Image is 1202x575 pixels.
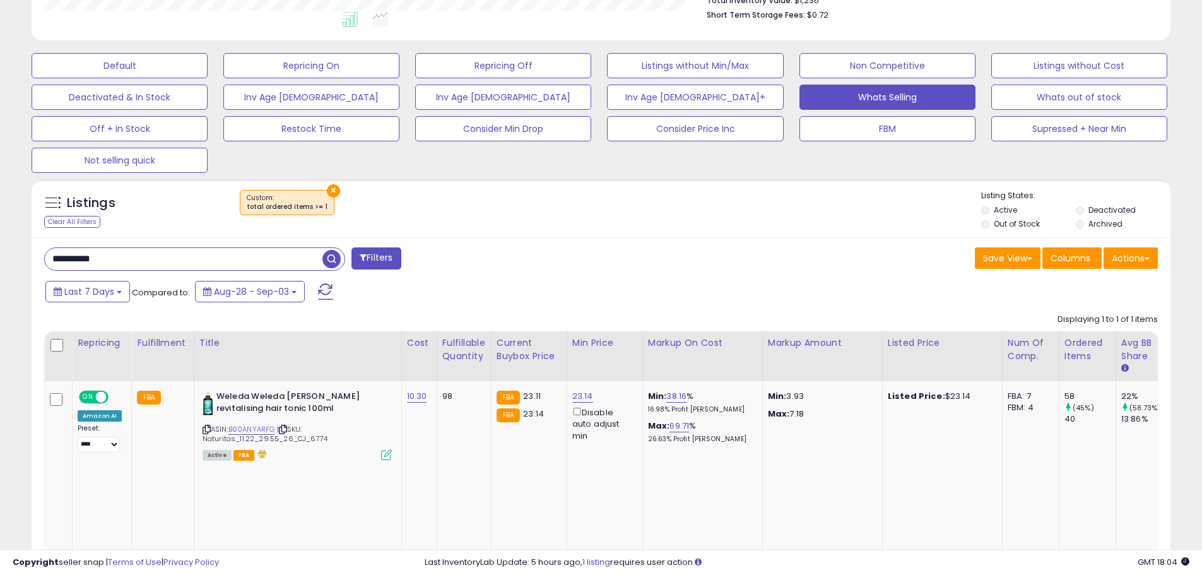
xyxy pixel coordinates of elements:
small: FBA [497,408,520,422]
div: Disable auto adjust min [572,405,633,442]
span: ON [80,392,96,403]
div: Num of Comp. [1008,336,1054,363]
button: Repricing On [223,53,399,78]
a: 1 listing [582,556,610,568]
div: total ordered items >= 1 [247,203,327,211]
b: Min: [648,390,667,402]
span: 2025-09-11 18:04 GMT [1138,556,1189,568]
small: FBA [137,391,160,405]
strong: Min: [768,390,787,402]
div: 13.86% [1121,413,1172,425]
span: Last 7 Days [64,285,114,298]
div: Markup Amount [768,336,877,350]
b: Listed Price: [888,390,945,402]
div: Min Price [572,336,637,350]
button: Filters [351,247,401,270]
small: (58.73%) [1129,403,1160,413]
span: Compared to: [132,287,190,299]
button: FBM [799,116,975,141]
span: 23.14 [523,408,544,420]
div: Markup on Cost [648,336,757,350]
label: Out of Stock [994,218,1040,229]
span: All listings currently available for purchase on Amazon [203,450,232,461]
button: Whats Selling [799,85,975,110]
span: FBA [233,450,255,461]
div: Cost [407,336,432,350]
button: Consider Min Drop [415,116,591,141]
small: (45%) [1073,403,1094,413]
div: Displaying 1 to 1 of 1 items [1058,314,1158,326]
a: 38.16 [666,390,686,403]
div: 98 [442,391,481,402]
button: Aug-28 - Sep-03 [195,281,305,302]
b: Weleda Weleda [PERSON_NAME] revitalising hair tonic 100ml [216,391,370,417]
button: Listings without Min/Max [607,53,783,78]
a: Privacy Policy [163,556,219,568]
span: Custom: [247,193,327,212]
b: Short Term Storage Fees: [707,9,805,20]
p: 16.98% Profit [PERSON_NAME] [648,405,753,414]
button: Supressed + Near Min [991,116,1167,141]
label: Active [994,205,1017,215]
button: Consider Price Inc [607,116,783,141]
button: Inv Age [DEMOGRAPHIC_DATA] [415,85,591,110]
button: Off + In Stock [32,116,208,141]
div: FBA: 7 [1008,391,1049,402]
div: Clear All Filters [44,216,100,228]
button: Whats out of stock [991,85,1167,110]
small: Avg BB Share. [1121,363,1129,374]
p: 7.18 [768,408,873,420]
div: Ordered Items [1064,336,1111,363]
h5: Listings [67,194,115,212]
div: % [648,391,753,414]
span: | SKU: Naturitas_11.22_29.55_26_CJ_6774 [203,424,327,443]
small: FBA [497,391,520,405]
p: 3.93 [768,391,873,402]
a: Terms of Use [108,556,162,568]
i: hazardous material [254,449,268,458]
button: Columns [1042,247,1102,269]
span: Aug-28 - Sep-03 [214,285,289,298]
div: Preset: [78,424,122,453]
p: 26.63% Profit [PERSON_NAME] [648,435,753,444]
div: Fulfillable Quantity [442,336,486,363]
button: Default [32,53,208,78]
div: Title [199,336,396,350]
div: Last InventoryLab Update: 5 hours ago, requires user action. [425,557,1189,569]
a: 23.14 [572,390,593,403]
a: B00ANYARFG [228,424,275,435]
div: 58 [1064,391,1116,402]
div: Listed Price [888,336,997,350]
strong: Copyright [13,556,59,568]
button: Repricing Off [415,53,591,78]
button: Deactivated & In Stock [32,85,208,110]
div: $23.14 [888,391,993,402]
label: Archived [1088,218,1122,229]
button: Listings without Cost [991,53,1167,78]
button: × [327,184,340,198]
a: 69.71 [669,420,689,432]
strong: Max: [768,408,790,420]
button: Last 7 Days [45,281,130,302]
button: Inv Age [DEMOGRAPHIC_DATA]+ [607,85,783,110]
span: $0.72 [807,9,828,21]
div: Current Buybox Price [497,336,562,363]
div: Amazon AI [78,410,122,422]
p: Listing States: [981,190,1170,202]
button: Save View [975,247,1040,269]
button: Non Competitive [799,53,975,78]
span: OFF [107,392,127,403]
div: Repricing [78,336,126,350]
button: Not selling quick [32,148,208,173]
label: Deactivated [1088,205,1136,215]
div: 40 [1064,413,1116,425]
img: 41EIzmjsFcL._SL40_.jpg [203,391,213,416]
button: Actions [1104,247,1158,269]
div: Fulfillment [137,336,188,350]
span: Columns [1051,252,1090,264]
span: 23.11 [523,390,541,402]
div: FBM: 4 [1008,402,1049,413]
div: 22% [1121,391,1172,402]
a: 10.30 [407,390,427,403]
div: % [648,420,753,444]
